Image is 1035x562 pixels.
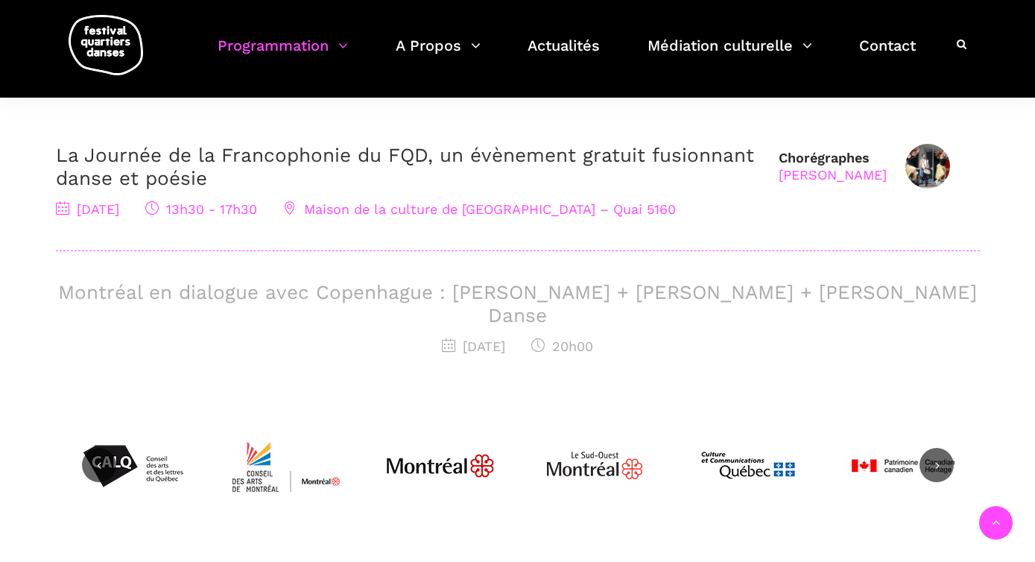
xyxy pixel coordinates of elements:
[384,410,496,522] img: JPGnr_b
[218,33,348,77] a: Programmation
[692,410,804,522] img: mccq-3-3
[396,33,481,77] a: A Propos
[859,33,916,77] a: Contact
[56,201,119,217] span: [DATE]
[283,201,676,217] span: Maison de la culture de [GEOGRAPHIC_DATA] – Quai 5160
[69,15,143,75] img: logo-fqd-med
[531,338,593,354] span: 20h00
[648,33,812,77] a: Médiation culturelle
[230,410,342,522] img: CMYK_Logo_CAMMontreal
[779,166,887,183] div: [PERSON_NAME]
[56,144,754,189] a: La Journée de la Francophonie du FQD, un évènement gratuit fusionnant danse et poésie
[905,144,950,189] img: DSC_1211TaafeFanga2017
[77,410,189,522] img: Calq_noir
[779,149,887,184] div: Chorégraphes
[56,281,980,327] h3: Montréal en dialogue avec Copenhague : [PERSON_NAME] + [PERSON_NAME] + [PERSON_NAME] Danse
[846,410,958,522] img: patrimoinecanadien-01_0-4
[442,338,505,354] span: [DATE]
[539,410,651,522] img: Logo_Mtl_Le_Sud-Ouest.svg_
[528,33,600,77] a: Actualités
[145,201,257,217] span: 13h30 - 17h30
